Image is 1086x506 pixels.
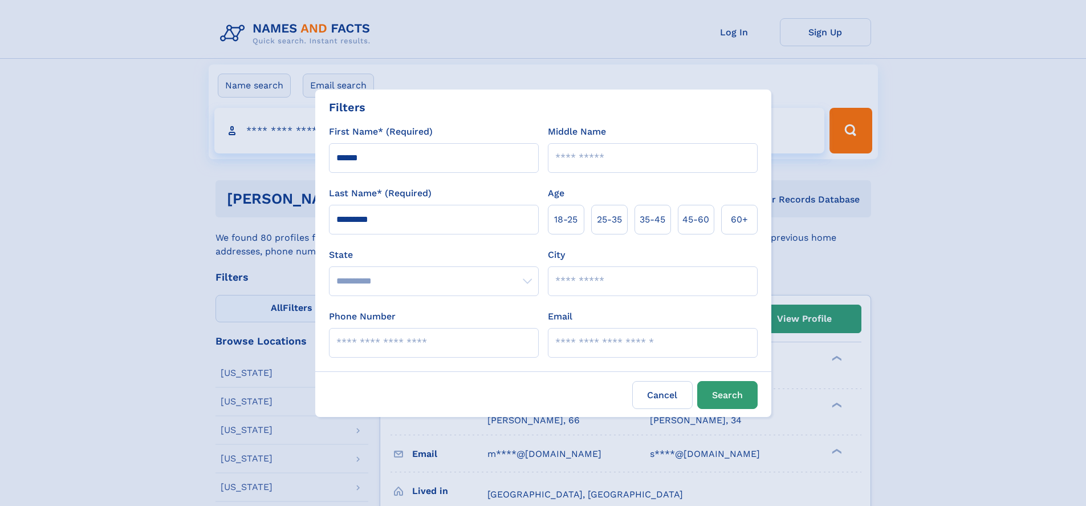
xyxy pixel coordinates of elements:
[329,99,365,116] div: Filters
[548,310,572,323] label: Email
[697,381,758,409] button: Search
[682,213,709,226] span: 45‑60
[329,187,432,200] label: Last Name* (Required)
[548,248,565,262] label: City
[554,213,577,226] span: 18‑25
[329,248,539,262] label: State
[640,213,665,226] span: 35‑45
[329,125,433,139] label: First Name* (Required)
[632,381,693,409] label: Cancel
[329,310,396,323] label: Phone Number
[548,125,606,139] label: Middle Name
[597,213,622,226] span: 25‑35
[548,187,564,200] label: Age
[731,213,748,226] span: 60+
